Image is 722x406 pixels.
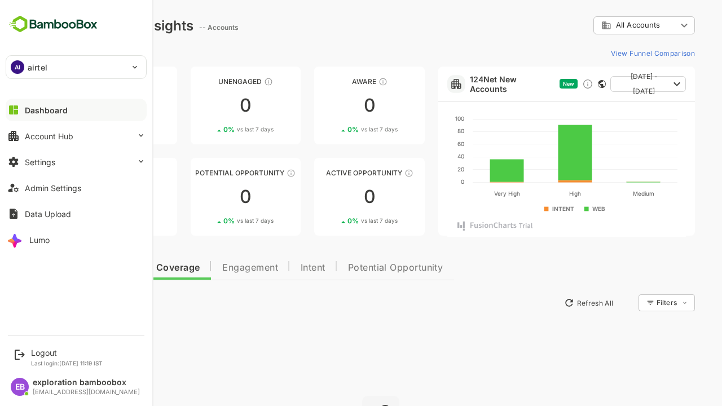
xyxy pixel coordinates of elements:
[275,188,385,206] div: 0
[275,67,385,144] a: AwareThese accounts have just entered the buying cycle and need further nurturing00%vs last 7 days
[27,169,138,177] div: Engaged
[197,217,234,225] span: vs last 7 days
[29,235,50,245] div: Lumo
[27,293,109,313] button: New Insights
[275,158,385,236] a: Active OpportunityThese accounts have open opportunities which might be at any of the Sales Stage...
[6,56,146,78] div: AIairtel
[247,169,256,178] div: These accounts are MQAs and can be passed on to Inside Sales
[6,176,147,199] button: Admin Settings
[197,125,234,134] span: vs last 7 days
[100,77,109,86] div: These accounts have not been engaged with for a defined time period
[593,190,614,197] text: Medium
[11,60,24,74] div: AI
[74,125,111,134] span: vs last 7 days
[28,61,47,73] p: airtel
[554,15,655,37] div: All Accounts
[567,44,655,62] button: View Funnel Comparison
[275,169,385,177] div: Active Opportunity
[418,166,425,173] text: 20
[151,77,262,86] div: Unengaged
[27,96,138,114] div: 0
[27,188,138,206] div: 0
[523,81,535,87] span: New
[421,178,425,185] text: 0
[6,151,147,173] button: Settings
[275,96,385,114] div: 0
[616,293,655,313] div: Filters
[6,202,147,225] button: Data Upload
[151,158,262,236] a: Potential OpportunityThese accounts are MQAs and can be passed on to Inside Sales00%vs last 7 days
[25,157,55,167] div: Settings
[308,217,358,225] div: 0 %
[25,105,68,115] div: Dashboard
[418,140,425,147] text: 60
[322,125,358,134] span: vs last 7 days
[27,158,138,236] a: EngagedThese accounts are warm, further nurturing would qualify them to MQAs00%vs last 7 days
[6,14,101,35] img: BambooboxFullLogoMark.5f36c76dfaba33ec1ec1367b70bb1252.svg
[576,21,620,29] span: All Accounts
[520,294,579,312] button: Refresh All
[60,217,111,225] div: 0 %
[160,23,202,32] ag: -- Accounts
[74,217,111,225] span: vs last 7 days
[339,77,348,86] div: These accounts have just entered the buying cycle and need further nurturing
[184,217,234,225] div: 0 %
[617,298,637,307] div: Filters
[151,67,262,144] a: UnengagedThese accounts have not shown enough engagement and need nurturing00%vs last 7 days
[562,20,637,30] div: All Accounts
[31,348,103,358] div: Logout
[95,169,104,178] div: These accounts are warm, further nurturing would qualify them to MQAs
[571,76,646,92] button: [DATE] - [DATE]
[322,217,358,225] span: vs last 7 days
[27,17,154,34] div: Dashboard Insights
[27,77,138,86] div: Unreached
[33,389,140,396] div: [EMAIL_ADDRESS][DOMAIN_NAME]
[151,96,262,114] div: 0
[558,80,566,88] div: This card does not support filter and segments
[365,169,374,178] div: These accounts have open opportunities which might be at any of the Sales Stages
[25,209,71,219] div: Data Upload
[31,360,103,367] p: Last login: [DATE] 11:19 IST
[275,77,385,86] div: Aware
[38,263,160,272] span: Data Quality and Coverage
[308,125,358,134] div: 0 %
[530,190,541,197] text: High
[183,263,239,272] span: Engagement
[418,153,425,160] text: 40
[151,169,262,177] div: Potential Opportunity
[261,263,286,272] span: Intent
[416,115,425,122] text: 100
[25,183,81,193] div: Admin Settings
[418,127,425,134] text: 80
[224,77,234,86] div: These accounts have not shown enough engagement and need nurturing
[184,125,234,134] div: 0 %
[580,69,629,99] span: [DATE] - [DATE]
[33,378,140,387] div: exploration bamboobox
[151,188,262,206] div: 0
[27,67,138,144] a: UnreachedThese accounts have not been engaged with for a defined time period00%vs last 7 days
[11,378,29,396] div: EB
[6,125,147,147] button: Account Hub
[454,190,480,197] text: Very High
[430,74,516,94] a: 124Net New Accounts
[25,131,73,141] div: Account Hub
[6,99,147,121] button: Dashboard
[543,78,554,90] div: Discover new ICP-fit accounts showing engagement — via intent surges, anonymous website visits, L...
[6,228,147,251] button: Lumo
[309,263,404,272] span: Potential Opportunity
[60,125,111,134] div: 0 %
